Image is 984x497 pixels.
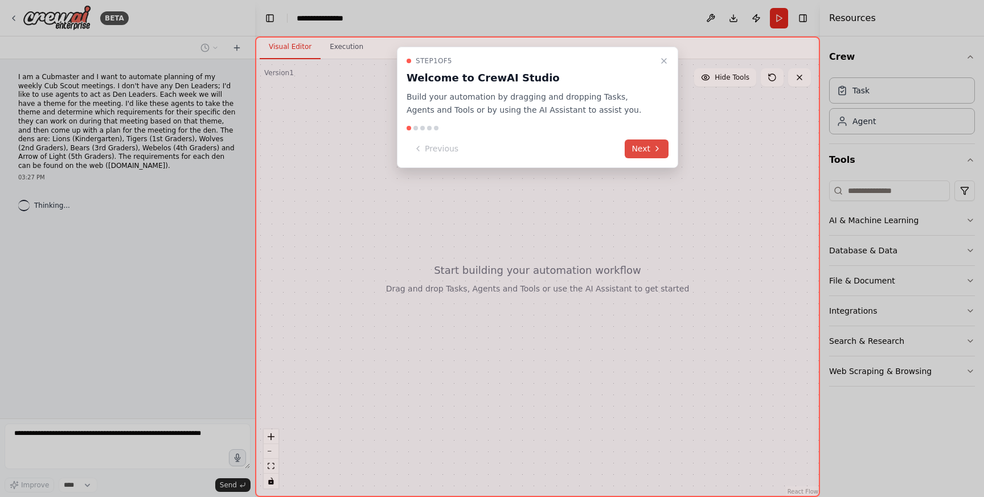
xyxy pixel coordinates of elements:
[657,54,671,68] button: Close walkthrough
[407,91,655,117] p: Build your automation by dragging and dropping Tasks, Agents and Tools or by using the AI Assista...
[262,10,278,26] button: Hide left sidebar
[416,56,452,65] span: Step 1 of 5
[407,70,655,86] h3: Welcome to CrewAI Studio
[407,139,465,158] button: Previous
[625,139,669,158] button: Next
